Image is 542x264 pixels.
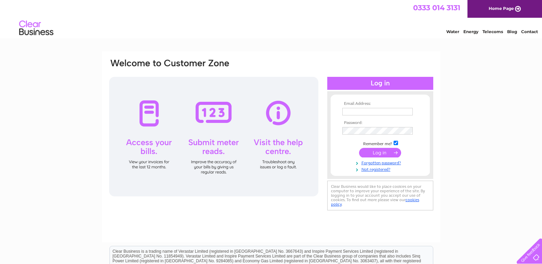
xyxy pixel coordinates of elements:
[342,159,420,166] a: Forgotten password?
[482,29,503,34] a: Telecoms
[331,197,419,207] a: cookies policy
[463,29,478,34] a: Energy
[521,29,538,34] a: Contact
[110,4,433,33] div: Clear Business is a trading name of Verastar Limited (registered in [GEOGRAPHIC_DATA] No. 3667643...
[359,148,401,157] input: Submit
[341,121,420,125] th: Password:
[341,140,420,147] td: Remember me?
[446,29,459,34] a: Water
[405,128,410,134] img: npw-badge-icon-locked.svg
[405,109,410,114] img: npw-badge-icon-locked.svg
[327,181,433,210] div: Clear Business would like to place cookies on your computer to improve your experience of the sit...
[19,18,54,39] img: logo.png
[507,29,517,34] a: Blog
[341,101,420,106] th: Email Address:
[413,3,460,12] a: 0333 014 3131
[342,166,420,172] a: Not registered?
